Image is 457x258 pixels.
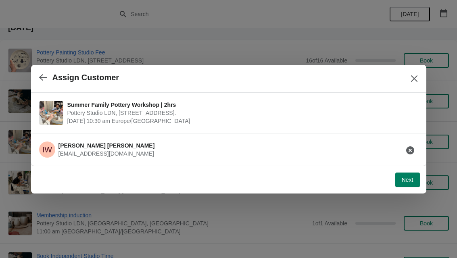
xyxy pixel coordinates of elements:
[52,73,119,82] h2: Assign Customer
[58,142,155,149] span: [PERSON_NAME] [PERSON_NAME]
[67,109,414,117] span: Pottery Studio LDN, [STREET_ADDRESS].
[40,101,63,125] img: Summer Family Pottery Workshop | 2hrs | Pottery Studio LDN, unit 1.3, 10 Monro Way, North Greenwi...
[42,145,52,154] text: IW
[58,150,154,157] span: [EMAIL_ADDRESS][DOMAIN_NAME]
[407,71,422,86] button: Close
[395,173,420,187] button: Next
[39,141,55,158] span: Iesha
[402,177,413,183] span: Next
[67,101,414,109] span: Summer Family Pottery Workshop | 2hrs
[67,117,414,125] span: [DATE] 10:30 am Europe/[GEOGRAPHIC_DATA]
